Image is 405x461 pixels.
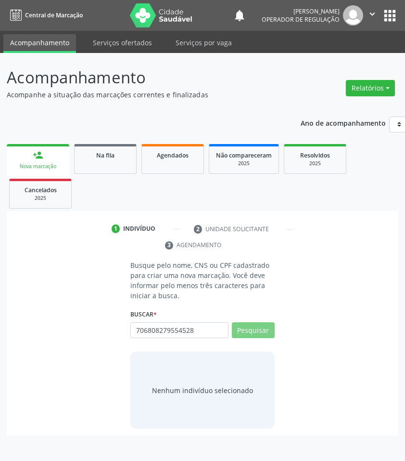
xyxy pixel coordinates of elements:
[130,307,157,322] label: Buscar
[367,9,378,19] i: 
[33,150,43,160] div: person_add
[157,151,189,159] span: Agendados
[232,322,275,339] button: Pesquisar
[301,117,386,129] p: Ano de acompanhamento
[25,11,83,19] span: Central de Marcação
[381,7,398,24] button: apps
[112,224,120,233] div: 1
[233,9,246,22] button: notifications
[3,34,76,53] a: Acompanhamento
[7,66,281,90] p: Acompanhamento
[130,322,228,339] input: Busque por nome, CNS ou CPF
[343,5,363,26] img: img
[363,5,381,26] button: 
[216,151,272,159] span: Não compareceram
[216,160,272,167] div: 2025
[300,151,330,159] span: Resolvidos
[86,34,159,51] a: Serviços ofertados
[262,15,340,24] span: Operador de regulação
[96,151,114,159] span: Na fila
[13,163,63,170] div: Nova marcação
[169,34,239,51] a: Serviços por vaga
[130,260,275,301] p: Busque pelo nome, CNS ou CPF cadastrado para criar uma nova marcação. Você deve informar pelo men...
[7,90,281,100] p: Acompanhe a situação das marcações correntes e finalizadas
[123,224,155,233] div: Indivíduo
[346,80,395,96] button: Relatórios
[262,7,340,15] div: [PERSON_NAME]
[152,385,253,395] div: Nenhum indivíduo selecionado
[16,195,64,202] div: 2025
[25,186,57,194] span: Cancelados
[7,7,83,23] a: Central de Marcação
[291,160,339,167] div: 2025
